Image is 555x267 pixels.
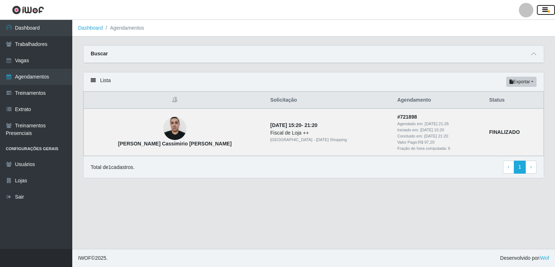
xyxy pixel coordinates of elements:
time: 21:20 [305,122,318,128]
img: Gustavo Cassimirio da Silva [163,113,186,144]
time: [DATE] 15:20 [420,128,444,132]
p: Total de 1 cadastros. [91,164,134,171]
strong: - [270,122,317,128]
a: 1 [514,161,526,174]
a: Previous [503,161,514,174]
strong: [PERSON_NAME] Cassimirio [PERSON_NAME] [118,141,232,147]
th: Solicitação [266,92,393,109]
span: IWOF [78,255,91,261]
button: Exportar [506,77,537,87]
span: Desenvolvido por [500,254,549,262]
div: Fração de hora computada: 6 [397,145,480,152]
a: Dashboard [78,25,103,31]
div: Valor Pago: R$ 97,20 [397,139,480,145]
div: Fiscal de Loja ++ [270,129,388,137]
time: [DATE] 21:28 [425,122,448,126]
div: Lista [83,72,544,92]
li: Agendamentos [103,24,144,32]
span: ‹ [508,164,509,170]
nav: breadcrumb [72,20,555,37]
time: [DATE] 15:20 [270,122,301,128]
strong: FINALIZADO [489,129,520,135]
nav: pagination [503,161,537,174]
strong: Buscar [91,51,108,56]
div: Iniciado em: [397,127,480,133]
span: © 2025 . [78,254,108,262]
time: [DATE] 21:20 [424,134,448,138]
div: Agendado em: [397,121,480,127]
strong: # 721898 [397,114,417,120]
a: iWof [539,255,549,261]
span: › [530,164,532,170]
div: Concluido em: [397,133,480,139]
th: Status [485,92,544,109]
a: Next [525,161,537,174]
th: Agendamento [393,92,485,109]
img: CoreUI Logo [12,5,44,14]
div: [GEOGRAPHIC_DATA] - [DATE] Shopping [270,137,388,143]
